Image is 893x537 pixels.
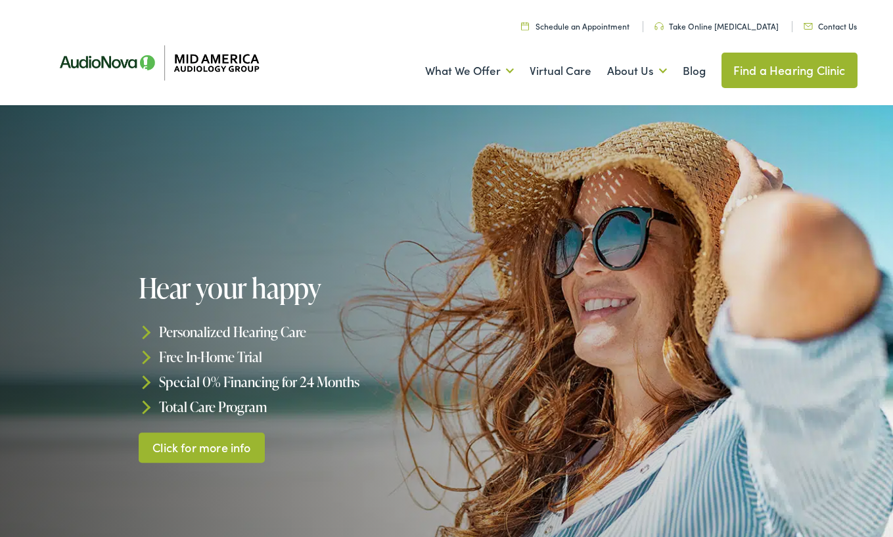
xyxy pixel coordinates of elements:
a: Contact Us [804,20,857,32]
li: Special 0% Financing for 24 Months [139,369,451,394]
a: Find a Hearing Clinic [721,53,858,88]
a: Take Online [MEDICAL_DATA] [654,20,779,32]
img: utility icon [804,23,813,30]
img: utility icon [521,22,529,30]
a: About Us [607,47,667,95]
li: Total Care Program [139,394,451,419]
a: Blog [683,47,706,95]
li: Free In-Home Trial [139,344,451,369]
li: Personalized Hearing Care [139,319,451,344]
h1: Hear your happy [139,273,451,303]
a: What We Offer [425,47,514,95]
a: Virtual Care [530,47,591,95]
img: utility icon [654,22,664,30]
a: Schedule an Appointment [521,20,630,32]
a: Click for more info [139,432,265,463]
